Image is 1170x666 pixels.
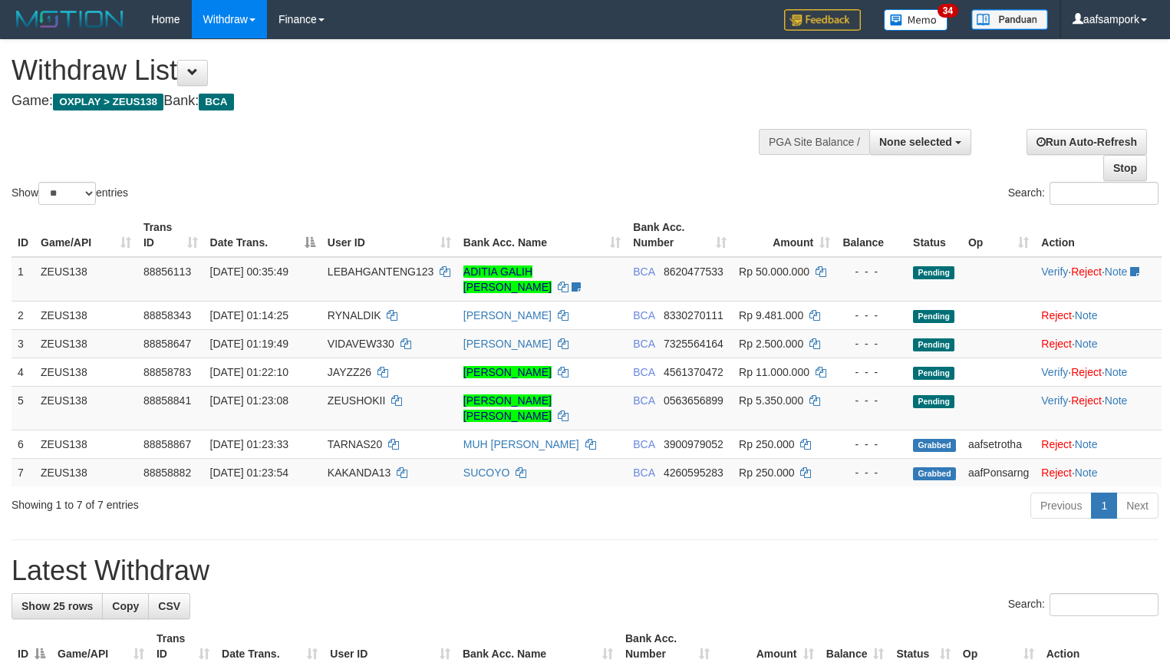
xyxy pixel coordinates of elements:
div: - - - [842,264,901,279]
a: Copy [102,593,149,619]
span: Rp 50.000.000 [739,265,809,278]
span: [DATE] 01:22:10 [210,366,288,378]
a: SUCOYO [463,467,510,479]
span: 34 [938,4,958,18]
a: Reject [1041,438,1072,450]
input: Search: [1050,593,1158,616]
span: Pending [913,266,954,279]
span: Copy 7325564164 to clipboard [664,338,723,350]
span: TARNAS20 [328,438,382,450]
td: · [1035,458,1162,486]
td: ZEUS138 [35,301,137,329]
span: VIDAVEW330 [328,338,394,350]
span: [DATE] 01:23:54 [210,467,288,479]
a: Note [1105,366,1128,378]
td: ZEUS138 [35,329,137,358]
a: Note [1075,467,1098,479]
span: 88858783 [143,366,191,378]
td: · [1035,301,1162,329]
td: · · [1035,358,1162,386]
label: Search: [1008,182,1158,205]
span: Copy 3900979052 to clipboard [664,438,723,450]
span: None selected [879,136,952,148]
span: BCA [633,366,654,378]
h1: Withdraw List [12,55,765,86]
a: MUH [PERSON_NAME] [463,438,579,450]
th: Date Trans.: activate to sort column descending [204,213,321,257]
span: Copy 8330270111 to clipboard [664,309,723,321]
div: Showing 1 to 7 of 7 entries [12,491,476,513]
th: Op: activate to sort column ascending [962,213,1035,257]
a: Reject [1071,394,1102,407]
th: Bank Acc. Name: activate to sort column ascending [457,213,627,257]
span: 88856113 [143,265,191,278]
td: ZEUS138 [35,458,137,486]
td: · · [1035,386,1162,430]
a: Previous [1030,493,1092,519]
a: Reject [1041,338,1072,350]
a: Verify [1041,394,1068,407]
span: Rp 5.350.000 [739,394,803,407]
a: Show 25 rows [12,593,103,619]
a: Verify [1041,366,1068,378]
th: Amount: activate to sort column ascending [733,213,836,257]
span: [DATE] 01:23:08 [210,394,288,407]
span: Rp 250.000 [739,438,794,450]
span: 88858647 [143,338,191,350]
a: [PERSON_NAME] [PERSON_NAME] [463,394,552,422]
th: User ID: activate to sort column ascending [321,213,457,257]
span: BCA [633,309,654,321]
td: aafsetrotha [962,430,1035,458]
td: 7 [12,458,35,486]
img: Button%20Memo.svg [884,9,948,31]
span: [DATE] 00:35:49 [210,265,288,278]
input: Search: [1050,182,1158,205]
button: None selected [869,129,971,155]
span: Copy 4561370472 to clipboard [664,366,723,378]
td: 4 [12,358,35,386]
td: ZEUS138 [35,257,137,302]
td: 2 [12,301,35,329]
td: 3 [12,329,35,358]
span: Show 25 rows [21,600,93,612]
span: 88858867 [143,438,191,450]
span: [DATE] 01:14:25 [210,309,288,321]
span: KAKANDA13 [328,467,391,479]
div: PGA Site Balance / [759,129,869,155]
span: BCA [633,265,654,278]
a: Next [1116,493,1158,519]
div: - - - [842,465,901,480]
td: · · [1035,257,1162,302]
span: Pending [913,310,954,323]
a: Verify [1041,265,1068,278]
span: BCA [633,467,654,479]
span: BCA [633,338,654,350]
a: Reject [1041,467,1072,479]
span: Rp 11.000.000 [739,366,809,378]
a: Note [1075,309,1098,321]
span: Copy 0563656899 to clipboard [664,394,723,407]
th: Trans ID: activate to sort column ascending [137,213,204,257]
span: [DATE] 01:19:49 [210,338,288,350]
div: - - - [842,393,901,408]
span: Rp 9.481.000 [739,309,803,321]
td: 1 [12,257,35,302]
th: Action [1035,213,1162,257]
label: Search: [1008,593,1158,616]
a: [PERSON_NAME] [463,309,552,321]
span: Copy 4260595283 to clipboard [664,467,723,479]
span: Pending [913,367,954,380]
a: 1 [1091,493,1117,519]
span: BCA [199,94,233,110]
th: Balance [836,213,907,257]
img: Feedback.jpg [784,9,861,31]
a: [PERSON_NAME] [463,366,552,378]
h1: Latest Withdraw [12,556,1158,586]
div: - - - [842,364,901,380]
a: ADITIA GALIH [PERSON_NAME] [463,265,552,293]
a: Note [1075,438,1098,450]
span: CSV [158,600,180,612]
span: 88858343 [143,309,191,321]
th: ID [12,213,35,257]
span: Rp 250.000 [739,467,794,479]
